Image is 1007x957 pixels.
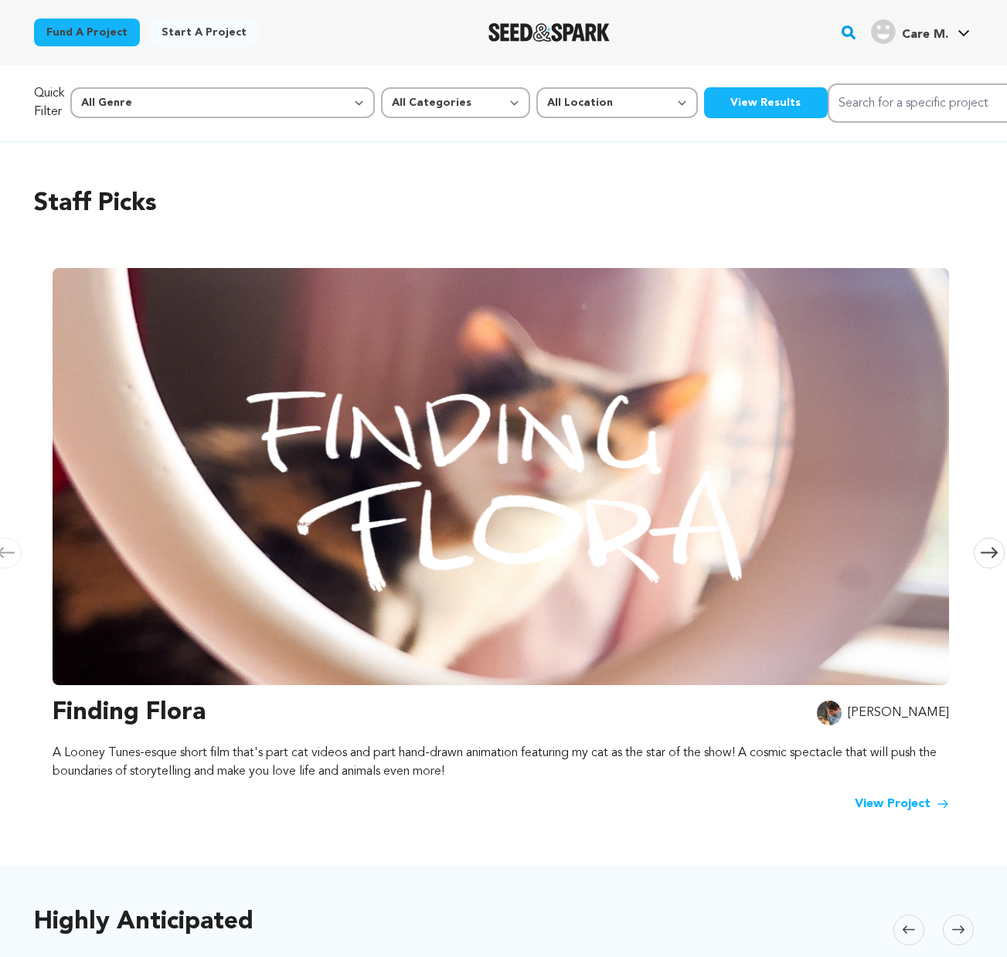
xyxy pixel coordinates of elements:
img: Seed&Spark Logo Dark Mode [488,23,610,42]
p: A Looney Tunes-esque short film that's part cat videos and part hand-drawn animation featuring my... [53,744,949,781]
a: Start a project [149,19,259,46]
span: Care M.'s Profile [868,16,973,49]
a: View Project [855,795,949,813]
button: View Results [704,87,828,118]
p: Quick Filter [34,84,64,121]
a: Care M.'s Profile [868,16,973,44]
h2: Staff Picks [34,185,974,222]
a: Seed&Spark Homepage [488,23,610,42]
h3: Finding Flora [53,694,206,731]
img: user.png [871,19,896,44]
h2: Highly Anticipated [34,911,253,933]
a: Fund a project [34,19,140,46]
span: Care M. [902,29,948,41]
div: Care M.'s Profile [871,19,948,44]
p: [PERSON_NAME] [848,704,949,722]
img: Finding Flora image [53,268,949,685]
img: e6948424967afddf.jpg [817,701,842,725]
